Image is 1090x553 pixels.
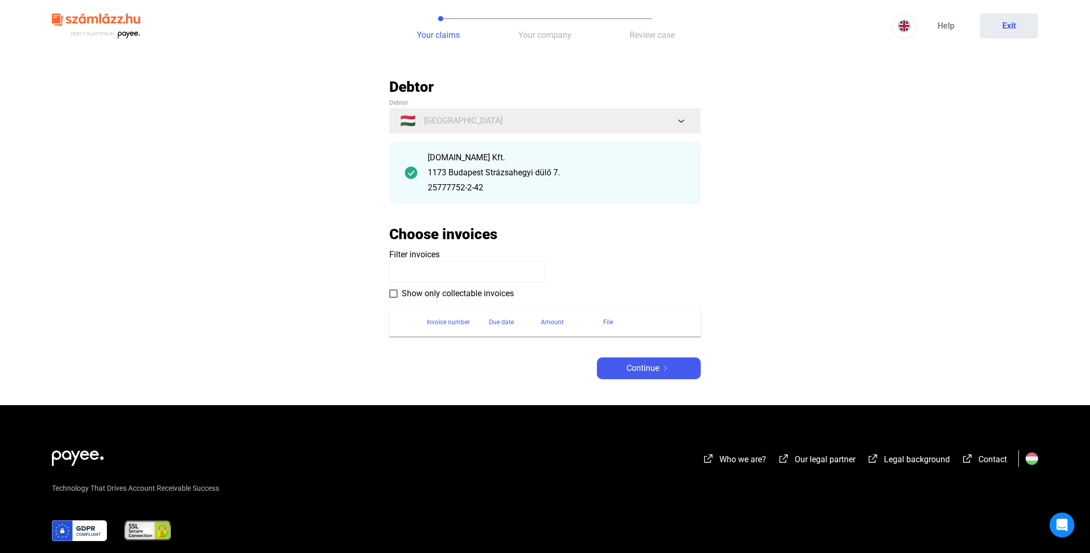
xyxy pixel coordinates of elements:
img: external-link-white [778,453,790,464]
img: external-link-white [867,453,879,464]
div: Due date [489,316,514,328]
img: white-payee-white-dot.svg [52,445,104,466]
div: File [603,316,613,328]
span: Legal background [884,454,950,464]
button: 🇭🇺[GEOGRAPHIC_DATA] [389,108,701,133]
button: Exit [980,13,1038,38]
img: ssl [124,520,172,541]
a: external-link-whiteContact [961,456,1007,466]
a: external-link-whiteOur legal partner [778,456,855,466]
div: Invoice number [427,316,489,328]
span: Debtor [389,99,408,106]
img: arrow-right-white [659,366,672,371]
div: Amount [541,316,603,328]
img: HU.svg [1026,452,1038,465]
span: Who we are? [719,454,766,464]
a: external-link-whiteLegal background [867,456,950,466]
span: Show only collectable invoices [402,287,514,300]
div: Due date [489,316,541,328]
div: [DOMAIN_NAME] Kft. [428,151,685,164]
button: Continuearrow-right-white [597,357,701,379]
span: Review case [630,30,675,40]
div: 25777752-2-42 [428,182,685,194]
a: Help [917,13,975,38]
img: szamlazzhu-logo [52,9,140,43]
img: EN [898,20,910,32]
h2: Debtor [389,78,701,96]
span: Continue [626,362,659,375]
h2: Choose invoices [389,225,497,243]
img: external-link-white [961,453,974,464]
a: external-link-whiteWho we are? [702,456,766,466]
img: external-link-white [702,453,715,464]
button: EN [892,13,917,38]
div: File [603,316,688,328]
img: checkmark-darker-green-circle [405,167,417,179]
span: Our legal partner [795,454,855,464]
div: Open Intercom Messenger [1050,513,1074,537]
span: Filter invoices [389,250,440,259]
span: Your claims [417,30,460,40]
div: 1173 Budapest Strázsahegyi dülő 7. [428,167,685,179]
span: Your company [519,30,571,40]
span: [GEOGRAPHIC_DATA] [424,115,502,127]
img: gdpr [52,520,107,541]
span: 🇭🇺 [400,115,416,127]
div: Invoice number [427,316,470,328]
span: Contact [978,454,1007,464]
div: Amount [541,316,564,328]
